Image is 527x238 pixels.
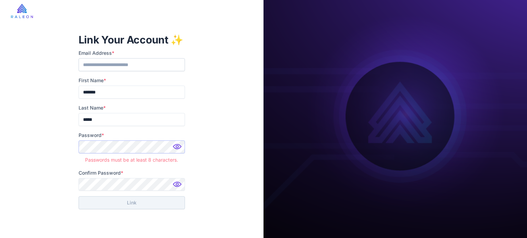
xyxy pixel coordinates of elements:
[79,77,185,84] label: First Name
[79,49,185,57] label: Email Address
[79,33,185,47] h1: Link Your Account ✨
[79,131,185,139] label: Password
[79,196,185,209] button: Link
[79,169,185,177] label: Confirm Password
[171,179,185,193] img: Password hidden
[11,4,33,18] img: raleon-logo-whitebg.9aac0268.jpg
[79,104,185,112] label: Last Name
[171,142,185,155] img: Password hidden
[79,153,185,164] div: Passwords must be at least 8 characters.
